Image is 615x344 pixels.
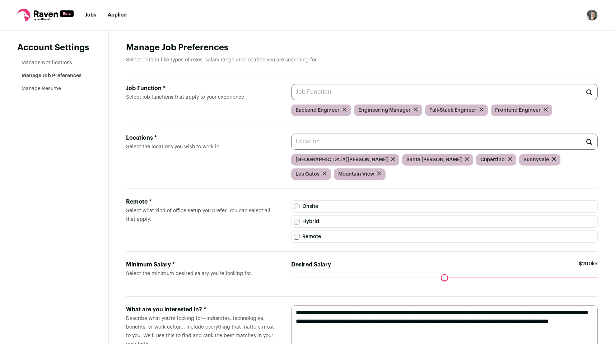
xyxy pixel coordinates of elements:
[22,73,81,78] a: Manage Job Preferences
[22,86,61,91] a: Manage Resume
[523,156,549,163] span: Sunnyvale
[126,208,270,222] span: Select what kind of office setup you prefer. You can select all that apply.
[338,171,374,178] span: Mountain View
[358,107,411,114] span: Engineering Manager
[126,305,280,314] div: What are you interested in? *
[586,9,598,21] img: 19514210-medium_jpg
[108,13,127,18] a: Applied
[406,156,462,163] span: Santa [PERSON_NAME]
[126,56,598,64] p: Select criteria like types of roles, salary range and location you are searching for.
[291,134,598,150] input: Location
[126,42,598,54] h1: Manage Job Preferences
[126,197,280,206] div: Remote *
[22,60,72,65] a: Manage Notifications
[295,107,340,114] span: Backend Engineer
[480,156,505,163] span: Cupertino
[579,260,598,278] span: $200k+
[291,200,598,213] label: Onsite
[85,13,96,18] a: Jobs
[126,144,219,149] span: Select the locations you wish to work in
[495,107,541,114] span: Frontend Engineer
[429,107,476,114] span: Full-Stack Engineer
[126,84,280,93] div: Job Function *
[17,42,91,54] header: Account Settings
[291,231,598,243] label: Remote
[291,260,331,269] label: Desired Salary
[295,171,320,178] span: Los Gatos
[126,271,252,276] span: Select the minimum desired salary you’re looking for.
[586,9,598,21] button: Open dropdown
[291,84,598,100] input: Job Function
[294,234,299,240] input: Remote
[126,134,280,142] div: Locations *
[295,156,388,163] span: [GEOGRAPHIC_DATA][PERSON_NAME]
[126,95,244,100] span: Select job functions that apply to your experience
[294,219,299,224] input: Hybrid
[126,260,280,269] div: Minimum Salary *
[294,204,299,209] input: Onsite
[291,215,598,228] label: Hybrid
